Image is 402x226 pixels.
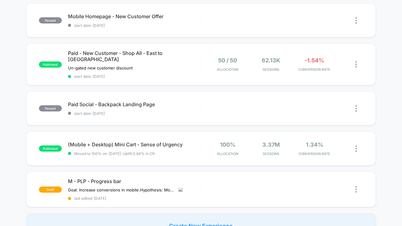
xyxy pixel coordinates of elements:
[68,187,174,192] span: Goal: Increase conversions in mobile.Hypothesis: Mobile browsers struggle with cramped UI flows w...
[68,178,201,184] span: M - PLP - Progress bar
[68,141,201,148] span: (Mobile + Desktop) Mini Cart - Sense of Urgency
[39,186,62,193] span: draft
[355,186,357,193] img: close
[306,141,323,148] span: 1.34%
[68,74,201,79] span: start date: [DATE]
[39,105,62,111] span: paused
[355,105,357,112] img: close
[68,23,201,28] span: start date: [DATE]
[294,152,335,156] span: CONVERSION RATE
[262,57,280,64] span: 62.13k
[218,57,237,64] span: 50 / 50
[217,152,238,156] span: Allocation
[294,67,335,72] span: CONVERSION RATE
[68,101,201,107] span: Paid Social - Backpack Landing Page
[39,61,62,68] span: published
[251,152,291,156] span: Sessions
[68,111,201,116] span: start date: [DATE]
[355,61,357,68] img: close
[68,65,133,70] span: Un-gated new customer discount
[262,141,280,148] span: 3.37M
[217,67,238,72] span: Allocation
[68,50,201,62] span: Paid - New Customer - Shop All - East to [GEOGRAPHIC_DATA]
[251,67,291,72] span: Sessions
[305,57,324,64] span: -1.54%
[220,141,235,148] span: 100%
[39,17,62,23] span: paused
[74,151,155,156] span: Moved to 100% on: [DATE] . Uplift: 0.64% in CR
[68,196,201,201] span: last edited: [DATE]
[355,145,357,152] img: close
[68,13,201,19] span: Mobile Homepage - New Customer Offer
[39,145,62,152] span: published
[355,17,357,24] img: close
